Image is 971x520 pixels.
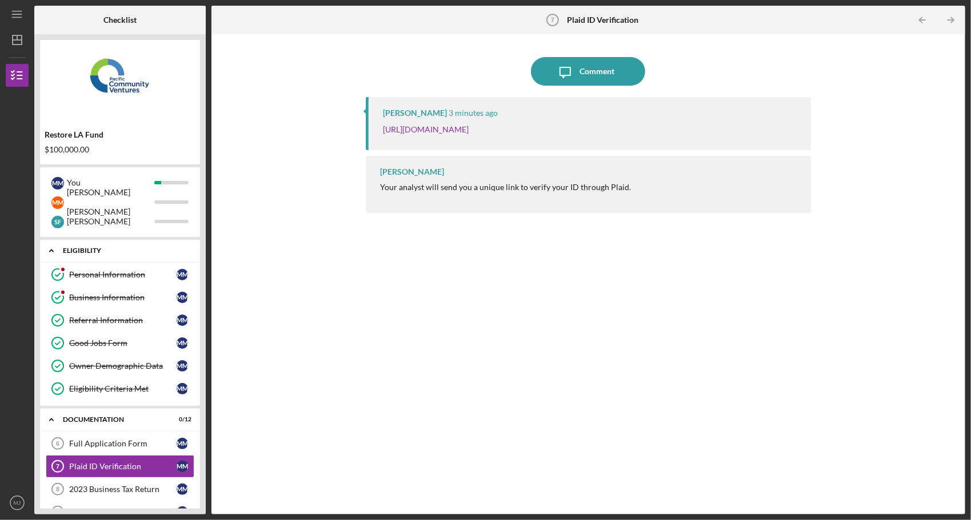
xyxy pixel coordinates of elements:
[46,377,194,400] a: Eligibility Criteria MetMM
[177,292,188,303] div: M M
[63,247,186,254] div: Eligibility
[46,309,194,332] a: Referral InformationMM
[51,216,64,228] div: S F
[69,361,177,370] div: Owner Demographic Data
[67,183,154,221] div: [PERSON_NAME] [PERSON_NAME]
[69,485,177,494] div: 2023 Business Tax Return
[46,354,194,377] a: Owner Demographic DataMM
[46,455,194,478] a: 7Plaid ID VerificationMM
[177,483,188,495] div: M M
[51,196,64,209] div: M M
[177,360,188,372] div: M M
[46,286,194,309] a: Business InformationMM
[51,177,64,190] div: M M
[103,15,137,25] b: Checklist
[567,15,638,25] b: Plaid ID Verification
[56,463,59,470] tspan: 7
[177,506,188,518] div: M M
[449,108,498,118] time: 2025-09-27 00:11
[380,183,631,192] div: Your analyst will send you a unique link to verify your ID through Plaid.
[14,500,21,506] text: MJ
[6,491,29,514] button: MJ
[67,212,154,231] div: [PERSON_NAME]
[63,416,163,423] div: Documentation
[383,108,447,118] div: [PERSON_NAME]
[69,338,177,348] div: Good Jobs Form
[380,167,444,176] div: [PERSON_NAME]
[177,337,188,349] div: M M
[69,293,177,302] div: Business Information
[177,269,188,280] div: M M
[177,383,188,394] div: M M
[177,461,188,472] div: M M
[67,173,154,192] div: You
[580,57,614,86] div: Comment
[69,462,177,471] div: Plaid ID Verification
[69,439,177,448] div: Full Application Form
[171,416,191,423] div: 0 / 12
[69,270,177,279] div: Personal Information
[383,124,469,134] a: [URL][DOMAIN_NAME]
[177,438,188,449] div: M M
[177,315,188,326] div: M M
[45,130,195,139] div: Restore LA Fund
[46,478,194,501] a: 82023 Business Tax ReturnMM
[40,46,200,114] img: Product logo
[69,316,177,325] div: Referral Information
[531,57,645,86] button: Comment
[551,17,554,23] tspan: 7
[46,432,194,455] a: 6Full Application FormMM
[56,440,59,447] tspan: 6
[46,263,194,286] a: Personal InformationMM
[45,145,195,154] div: $100,000.00
[69,507,177,517] div: 2024 Business Tax Return
[46,332,194,354] a: Good Jobs FormMM
[69,384,177,393] div: Eligibility Criteria Met
[56,486,59,493] tspan: 8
